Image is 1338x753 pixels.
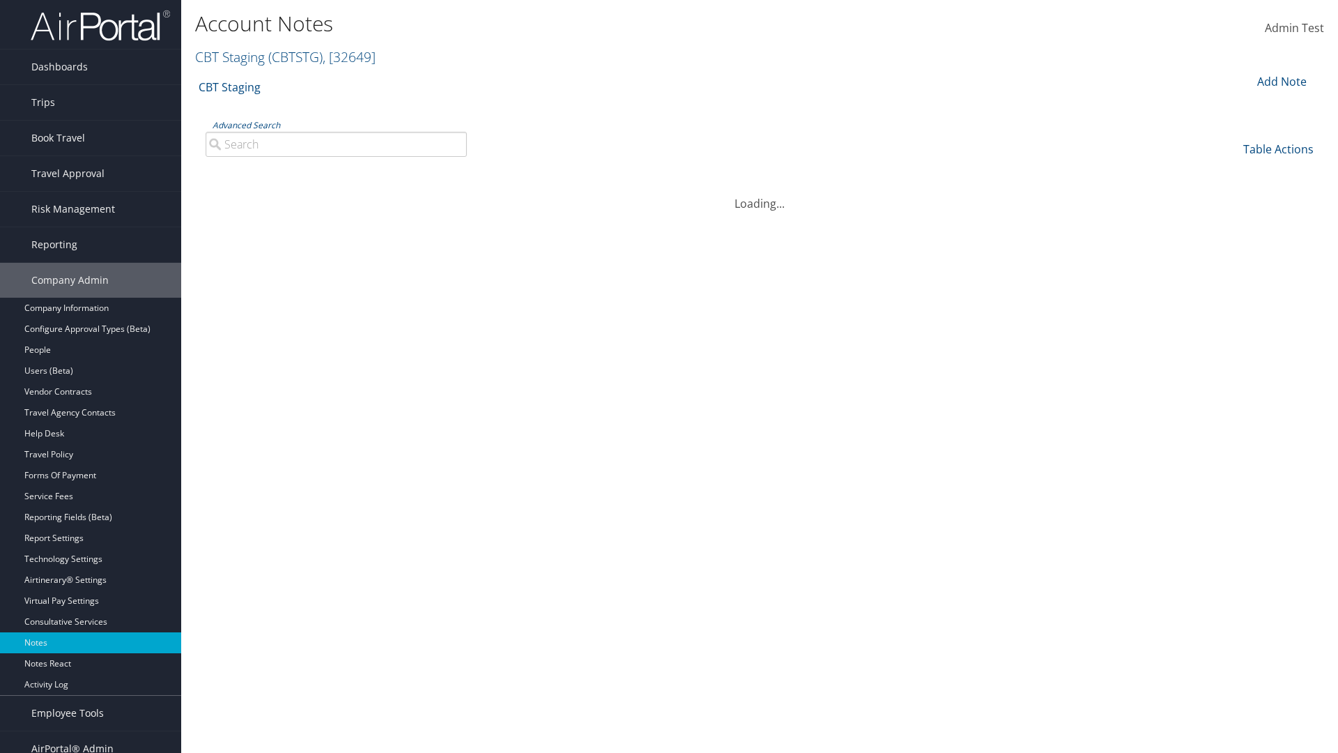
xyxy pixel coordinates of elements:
[1265,7,1324,50] a: Admin Test
[31,192,115,227] span: Risk Management
[323,47,376,66] span: , [ 32649 ]
[195,9,948,38] h1: Account Notes
[1265,20,1324,36] span: Admin Test
[1247,73,1314,90] div: Add Note
[206,132,467,157] input: Advanced Search
[31,156,105,191] span: Travel Approval
[31,263,109,298] span: Company Admin
[195,47,376,66] a: CBT Staging
[268,47,323,66] span: ( CBTSTG )
[199,73,261,101] a: CBT Staging
[31,227,77,262] span: Reporting
[31,121,85,155] span: Book Travel
[1243,142,1314,157] a: Table Actions
[31,9,170,42] img: airportal-logo.png
[31,85,55,120] span: Trips
[195,178,1324,212] div: Loading...
[31,696,104,731] span: Employee Tools
[213,119,280,131] a: Advanced Search
[31,50,88,84] span: Dashboards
